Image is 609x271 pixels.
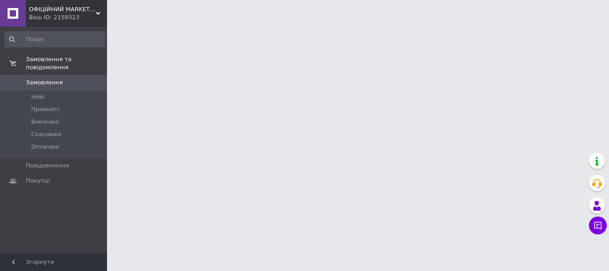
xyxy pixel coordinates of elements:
span: Нові [31,93,44,101]
button: Чат з покупцем [589,217,607,234]
span: Оплачені [31,143,59,151]
span: Повідомлення [26,162,69,170]
span: Замовлення [26,79,63,87]
span: Виконані [31,118,59,126]
span: Покупці [26,177,50,185]
span: Прийняті [31,105,59,113]
input: Пошук [4,31,105,47]
span: ОФІЦІЙНИЙ MARKET UKRAINE [29,5,96,13]
span: Скасовані [31,130,62,138]
div: Ваш ID: 2159323 [29,13,107,21]
span: Замовлення та повідомлення [26,55,107,71]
